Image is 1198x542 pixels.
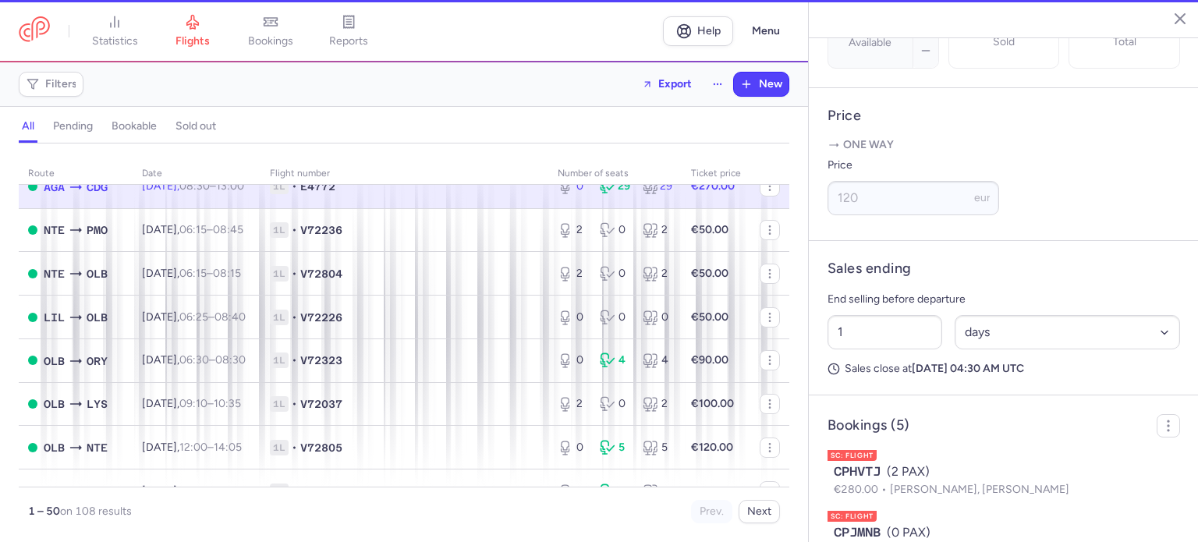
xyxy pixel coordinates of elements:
[691,267,728,280] strong: €50.00
[44,352,65,370] span: OLB
[87,265,108,282] span: OLB
[974,191,991,204] span: eur
[849,37,891,49] label: Available
[213,267,241,280] time: 08:15
[179,441,242,454] span: –
[600,396,629,412] div: 0
[663,16,733,46] a: Help
[87,439,108,456] span: NTE
[558,352,587,368] div: 0
[558,266,587,282] div: 2
[834,523,881,542] span: CPJMNB
[179,310,208,324] time: 06:25
[60,505,132,518] span: on 108 results
[828,181,999,215] input: ---
[743,16,789,46] button: Menu
[828,416,909,434] h4: Bookings (5)
[828,107,1180,125] h4: Price
[292,440,297,455] span: •
[214,397,241,410] time: 10:35
[179,223,243,236] span: –
[142,267,241,280] span: [DATE],
[292,484,297,499] span: •
[691,484,734,498] strong: €100.00
[734,73,789,96] button: New
[179,310,246,324] span: –
[691,223,728,236] strong: €50.00
[600,222,629,238] div: 0
[44,265,65,282] span: NTE
[300,222,342,238] span: V72236
[179,353,246,367] span: –
[142,441,242,454] span: [DATE],
[179,353,209,367] time: 06:30
[300,484,342,499] span: V72227
[19,73,83,96] button: Filters
[45,78,77,90] span: Filters
[179,179,210,193] time: 08:30
[600,352,629,368] div: 4
[270,440,289,455] span: 1L
[179,397,241,410] span: –
[112,119,157,133] h4: bookable
[993,36,1015,48] p: Sold
[834,462,1174,481] div: (2 PAX)
[44,395,65,413] span: OLB
[142,484,236,498] span: [DATE],
[691,397,734,410] strong: €100.00
[44,483,65,500] span: OLB
[643,310,672,325] div: 0
[292,222,297,238] span: •
[44,309,65,326] span: LIL
[87,309,108,326] span: OLB
[558,179,587,194] div: 0
[179,267,207,280] time: 06:15
[300,396,342,412] span: V72037
[643,266,672,282] div: 2
[643,222,672,238] div: 2
[179,267,241,280] span: –
[44,221,65,239] span: NTE
[270,484,289,499] span: 1L
[28,505,60,518] strong: 1 – 50
[828,315,942,349] input: ##
[643,396,672,412] div: 2
[600,484,629,499] div: 3
[834,462,1174,498] button: CPHVTJ(2 PAX)€280.00[PERSON_NAME], [PERSON_NAME]
[548,162,682,186] th: number of seats
[834,483,890,496] span: €280.00
[175,119,216,133] h4: sold out
[558,222,587,238] div: 2
[211,484,236,498] time: 15:15
[691,353,728,367] strong: €90.00
[292,352,297,368] span: •
[682,162,750,186] th: Ticket price
[600,440,629,455] div: 5
[759,78,782,90] span: New
[270,352,289,368] span: 1L
[133,162,261,186] th: date
[19,16,50,45] a: CitizenPlane red outlined logo
[828,362,1180,376] p: Sales close at
[292,396,297,412] span: •
[828,137,1180,153] p: One way
[643,440,672,455] div: 5
[300,266,342,282] span: V72804
[179,441,207,454] time: 12:00
[261,162,548,186] th: Flight number
[600,266,629,282] div: 0
[643,179,672,194] div: 29
[87,352,108,370] span: ORY
[179,223,207,236] time: 06:15
[22,119,34,133] h4: all
[890,483,1069,496] span: [PERSON_NAME], [PERSON_NAME]
[270,266,289,282] span: 1L
[142,353,246,367] span: [DATE],
[643,484,672,499] div: 6
[834,523,1174,542] div: (0 PAX)
[87,395,108,413] span: LYS
[214,310,246,324] time: 08:40
[213,223,243,236] time: 08:45
[600,310,629,325] div: 0
[300,310,342,325] span: V72226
